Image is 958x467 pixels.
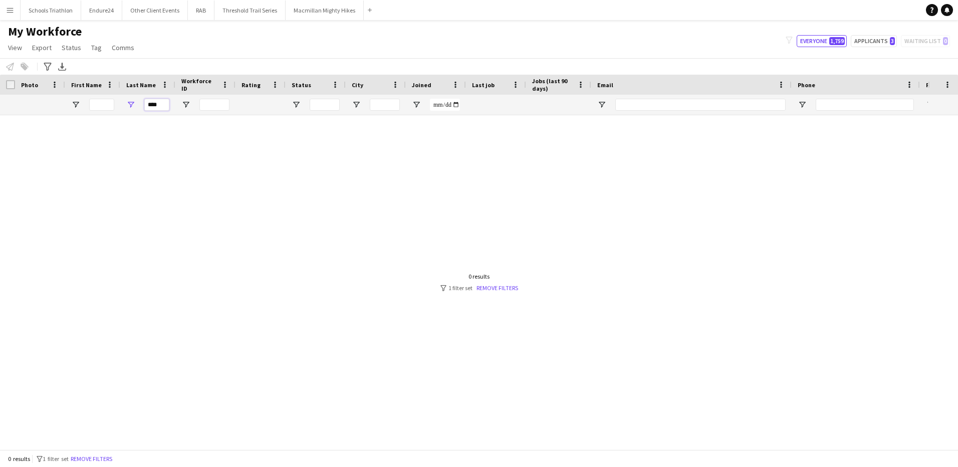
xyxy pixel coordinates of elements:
span: City [352,81,363,89]
span: Email [597,81,613,89]
button: Open Filter Menu [926,100,935,109]
span: First Name [71,81,102,89]
span: Rating [242,81,261,89]
a: Status [58,41,85,54]
span: Tag [91,43,102,52]
input: Email Filter Input [615,99,786,111]
button: Macmillan Mighty Hikes [286,1,364,20]
button: Schools Triathlon [21,1,81,20]
span: Phone [798,81,815,89]
span: Workforce ID [181,77,217,92]
button: Other Client Events [122,1,188,20]
button: Open Filter Menu [798,100,807,109]
a: Export [28,41,56,54]
input: Status Filter Input [310,99,340,111]
button: Open Filter Menu [597,100,606,109]
span: Joined [412,81,431,89]
button: Applicants3 [851,35,897,47]
input: Last Name Filter Input [144,99,169,111]
span: Photo [21,81,38,89]
span: View [8,43,22,52]
a: Tag [87,41,106,54]
button: Open Filter Menu [352,100,361,109]
span: My Workforce [8,24,82,39]
span: Export [32,43,52,52]
div: 0 results [440,273,518,280]
input: First Name Filter Input [89,99,114,111]
button: Open Filter Menu [71,100,80,109]
app-action-btn: Export XLSX [56,61,68,73]
a: Remove filters [476,284,518,292]
input: Joined Filter Input [430,99,460,111]
span: 1 filter set [43,455,69,462]
span: Last job [472,81,495,89]
button: Open Filter Menu [181,100,190,109]
input: Column with Header Selection [6,80,15,89]
button: Endure24 [81,1,122,20]
span: 3 [890,37,895,45]
span: Status [62,43,81,52]
span: Profile [926,81,946,89]
button: Threshold Trail Series [214,1,286,20]
button: Open Filter Menu [412,100,421,109]
app-action-btn: Advanced filters [42,61,54,73]
input: City Filter Input [370,99,400,111]
button: Open Filter Menu [292,100,301,109]
button: Remove filters [69,453,114,464]
a: Comms [108,41,138,54]
span: Jobs (last 90 days) [532,77,573,92]
input: Workforce ID Filter Input [199,99,229,111]
button: RAB [188,1,214,20]
button: Open Filter Menu [126,100,135,109]
button: Everyone1,759 [797,35,847,47]
a: View [4,41,26,54]
span: Last Name [126,81,156,89]
span: Status [292,81,311,89]
div: 1 filter set [440,284,518,292]
input: Phone Filter Input [816,99,914,111]
span: Comms [112,43,134,52]
span: 1,759 [829,37,845,45]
